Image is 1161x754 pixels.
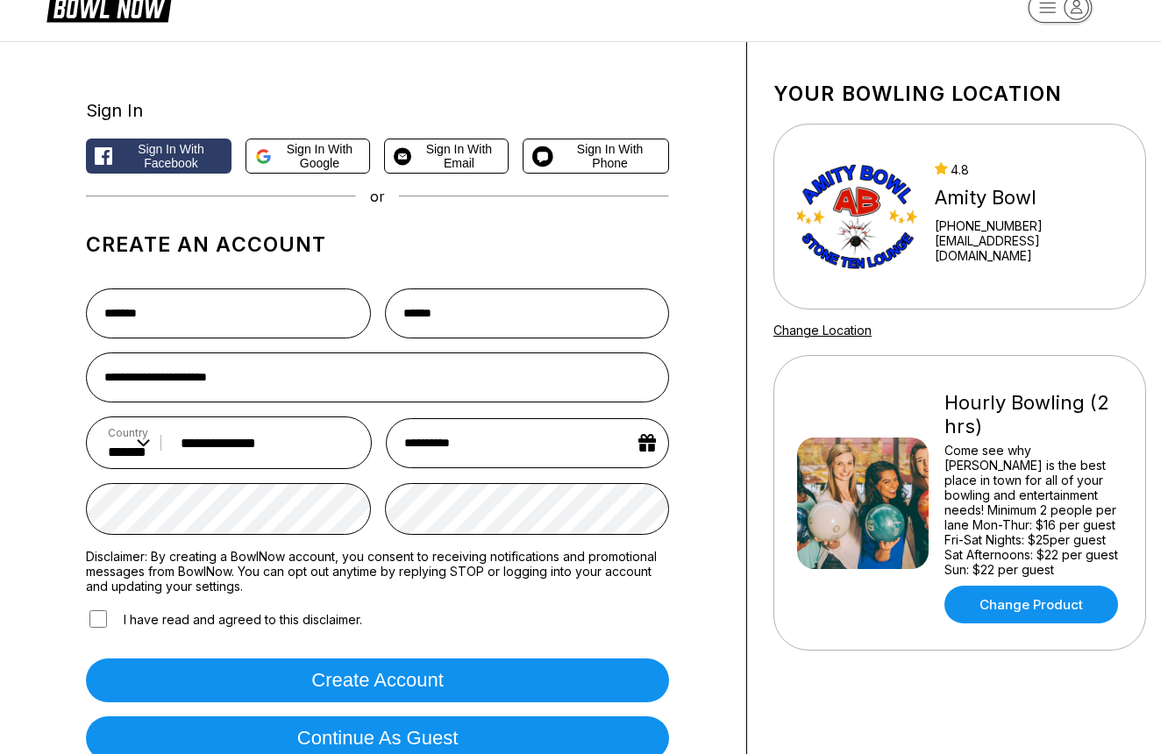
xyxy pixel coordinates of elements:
span: Sign in with Email [418,142,499,170]
div: Come see why [PERSON_NAME] is the best place in town for all of your bowling and entertainment ne... [944,443,1122,577]
button: Sign in with Phone [523,139,669,174]
button: Create account [86,658,669,702]
span: Sign in with Phone [560,142,659,170]
button: Sign in with Facebook [86,139,231,174]
label: I have read and agreed to this disclaimer. [86,608,362,630]
div: Sign In [86,100,669,121]
h1: Your bowling location [773,82,1146,106]
a: [EMAIL_ADDRESS][DOMAIN_NAME] [935,233,1122,263]
a: Change Product [944,586,1118,623]
div: Hourly Bowling (2 hrs) [944,391,1122,438]
input: I have read and agreed to this disclaimer. [89,610,107,628]
span: Sign in with Facebook [119,142,223,170]
div: or [86,188,669,205]
div: 4.8 [935,162,1122,177]
label: Disclaimer: By creating a BowlNow account, you consent to receiving notifications and promotional... [86,549,669,594]
div: Amity Bowl [935,186,1122,210]
button: Sign in with Google [246,139,370,174]
label: Country [108,426,150,439]
img: Amity Bowl [797,151,919,282]
div: [PHONE_NUMBER] [935,218,1122,233]
button: Sign in with Email [384,139,509,174]
span: Sign in with Google [279,142,361,170]
img: Hourly Bowling (2 hrs) [797,437,929,569]
a: Change Location [773,323,872,338]
h1: Create an account [86,232,669,257]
